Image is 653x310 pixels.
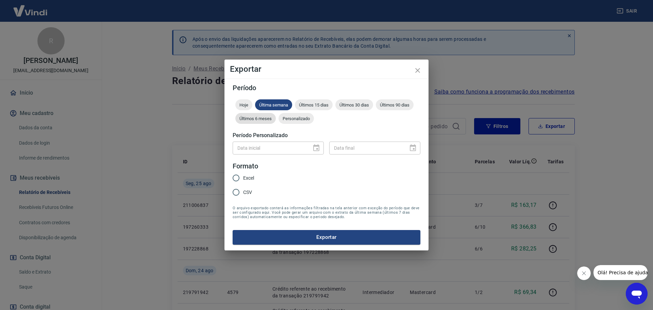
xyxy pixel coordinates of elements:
input: DD/MM/YYYY [329,142,403,154]
iframe: Botão para abrir a janela de mensagens [626,283,648,305]
button: close [409,62,426,79]
span: Últimos 15 dias [295,102,333,108]
span: CSV [243,189,252,196]
span: O arquivo exportado conterá as informações filtradas na tela anterior com exceção do período que ... [233,206,420,219]
h5: Período [233,84,420,91]
div: Últimos 90 dias [376,99,414,110]
iframe: Fechar mensagem [577,266,591,280]
span: Últimos 30 dias [335,102,373,108]
div: Últimos 15 dias [295,99,333,110]
input: DD/MM/YYYY [233,142,307,154]
legend: Formato [233,161,258,171]
span: Últimos 6 meses [235,116,276,121]
span: Olá! Precisa de ajuda? [4,5,57,10]
h5: Período Personalizado [233,132,420,139]
div: Últimos 6 meses [235,113,276,124]
span: Últimos 90 dias [376,102,414,108]
iframe: Mensagem da empresa [593,265,648,280]
span: Excel [243,175,254,182]
span: Personalizado [279,116,314,121]
div: Personalizado [279,113,314,124]
div: Últimos 30 dias [335,99,373,110]
span: Hoje [235,102,252,108]
span: Última semana [255,102,292,108]
div: Hoje [235,99,252,110]
button: Exportar [233,230,420,244]
h4: Exportar [230,65,423,73]
div: Última semana [255,99,292,110]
